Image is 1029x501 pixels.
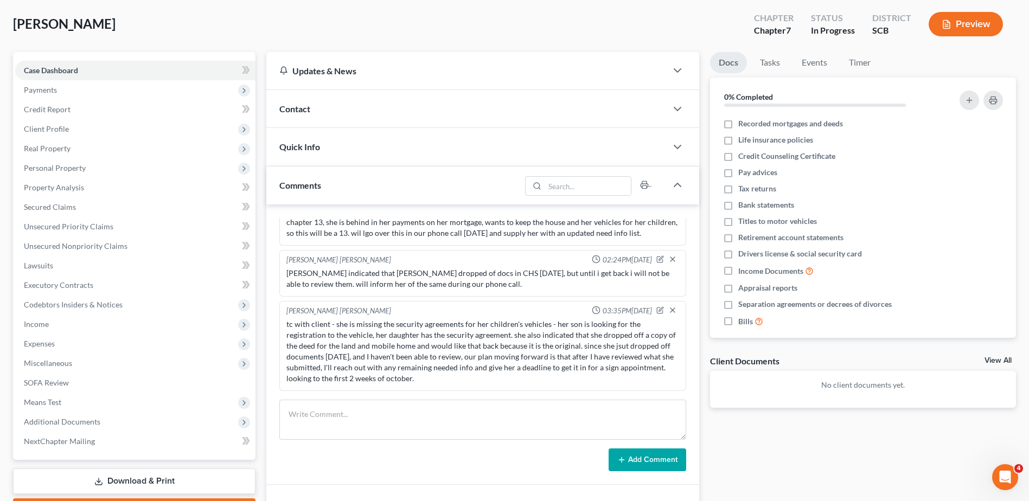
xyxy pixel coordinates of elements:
input: Search... [545,177,631,195]
span: Bank statements [738,200,794,210]
div: In Progress [811,24,855,37]
span: Secured Claims [24,202,76,211]
a: SOFA Review [15,373,255,393]
span: 7 [786,25,791,35]
a: Download & Print [13,468,255,494]
div: Chapter [754,12,794,24]
a: Unsecured Priority Claims [15,217,255,236]
span: Payments [24,85,57,94]
span: Income Documents [738,266,803,277]
span: NextChapter Mailing [24,436,95,446]
div: tc with client - she is missing the security agreements for her children's vehicles - her son is ... [286,319,679,384]
div: [PERSON_NAME] indicated that [PERSON_NAME] dropped of docs in CHS [DATE], but until i get back i ... [286,268,679,290]
span: Titles to motor vehicles [738,216,817,227]
div: [PERSON_NAME] [PERSON_NAME] [286,306,391,317]
span: SOFA Review [24,378,69,387]
span: 4 [1014,464,1023,473]
a: NextChapter Mailing [15,432,255,451]
a: Docs [710,52,747,73]
div: Updates & News [279,65,654,76]
span: Appraisal reports [738,282,797,293]
span: 03:35PM[DATE] [603,306,652,316]
button: Add Comment [609,448,686,471]
span: [PERSON_NAME] [13,16,116,31]
span: Client Profile [24,124,69,133]
a: Lawsuits [15,256,255,275]
span: Quick Info [279,142,320,152]
iframe: Intercom live chat [992,464,1018,490]
strong: 0% Completed [724,92,773,101]
button: Preview [929,12,1003,36]
span: Lawsuits [24,261,53,270]
span: Executory Contracts [24,280,93,290]
a: View All [985,357,1012,364]
div: Client Documents [710,355,779,367]
div: [PERSON_NAME] [PERSON_NAME] [286,255,391,266]
span: Credit Report [24,105,71,114]
span: Case Dashboard [24,66,78,75]
div: Chapter [754,24,794,37]
a: Credit Report [15,100,255,119]
span: Miscellaneous [24,358,72,368]
span: Recorded mortgages and deeds [738,118,843,129]
span: Unsecured Priority Claims [24,222,113,231]
span: Real Property [24,144,71,153]
span: Expenses [24,339,55,348]
span: Retirement account statements [738,232,843,243]
span: Separation agreements or decrees of divorces [738,299,892,310]
div: District [872,12,911,24]
span: Life insurance policies [738,134,813,145]
span: Means Test [24,397,61,407]
a: Property Analysis [15,178,255,197]
span: Property Analysis [24,183,84,192]
span: Credit Counseling Certificate [738,151,835,162]
div: SCB [872,24,911,37]
a: Executory Contracts [15,275,255,295]
a: Timer [840,52,879,73]
span: Pay advices [738,167,777,178]
span: Additional Documents [24,417,100,426]
span: Bills [738,316,753,327]
a: Case Dashboard [15,61,255,80]
div: client has not provided any expense information or paystubs other than what was provided at the 2... [286,206,679,239]
span: Drivers license & social security card [738,248,862,259]
span: Codebtors Insiders & Notices [24,300,123,309]
div: Status [811,12,855,24]
a: Secured Claims [15,197,255,217]
span: Unsecured Nonpriority Claims [24,241,127,251]
span: Income [24,319,49,329]
p: No client documents yet. [719,380,1007,390]
a: Events [793,52,836,73]
a: Tasks [751,52,789,73]
span: Comments [279,180,321,190]
span: Contact [279,104,310,114]
span: Tax returns [738,183,776,194]
span: Personal Property [24,163,86,172]
span: 02:24PM[DATE] [603,255,652,265]
a: Unsecured Nonpriority Claims [15,236,255,256]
